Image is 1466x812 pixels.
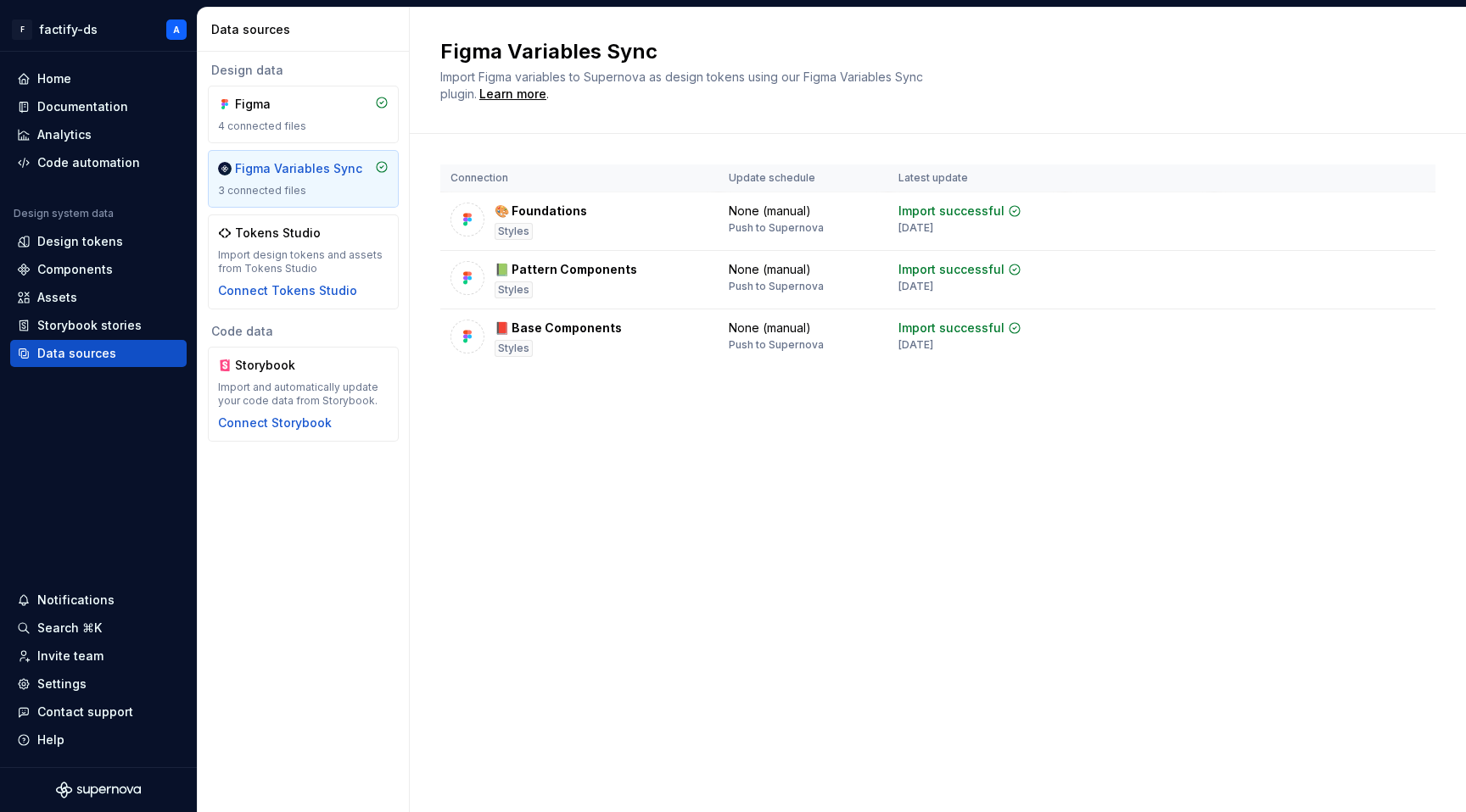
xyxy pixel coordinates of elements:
button: Notifications [10,587,187,614]
a: Figma Variables Sync3 connected files [208,150,399,208]
h2: Figma Variables Sync [440,38,1415,65]
div: Invite team [37,648,104,665]
button: Help [10,726,187,754]
div: Home [37,70,71,87]
th: Latest update [888,164,1065,192]
span: . [477,88,549,101]
div: Components [37,261,113,278]
div: A [173,23,180,36]
div: Data sources [37,345,116,362]
div: Design tokens [37,233,123,250]
div: Import successful [898,320,1004,336]
div: 3 connected files [218,184,389,197]
div: Styles [495,340,533,357]
div: 📗 Pattern Components [495,261,637,278]
div: [DATE] [898,280,933,293]
a: Components [10,256,187,283]
div: Figma Variables Sync [235,160,362,177]
a: Assets [10,284,187,311]
div: 🎨 Foundations [495,203,587,220]
a: Storybook stories [10,312,187,339]
a: Settings [10,670,187,698]
a: Design tokens [10,228,187,255]
div: [DATE] [898,221,933,235]
div: Notifications [37,592,115,609]
button: Ffactify-dsA [3,11,193,47]
a: StorybookImport and automatically update your code data from Storybook.Connect Storybook [208,347,399,442]
a: Analytics [10,121,187,148]
div: factify-ds [39,21,98,38]
div: Import design tokens and assets from Tokens Studio [218,248,389,275]
button: Connect Tokens Studio [218,282,357,299]
a: Invite team [10,642,187,670]
div: Storybook stories [37,317,142,334]
a: Code automation [10,149,187,176]
a: Tokens StudioImport design tokens and assets from Tokens StudioConnect Tokens Studio [208,214,399,309]
div: Design data [208,62,399,79]
a: Home [10,65,187,92]
div: F [12,19,32,40]
div: [DATE] [898,338,933,352]
div: Contact support [37,704,133,720]
div: 📕 Base Components [495,320,622,336]
div: None (manual) [729,261,811,278]
a: Figma4 connected files [208,86,399,143]
div: Design system data [14,207,114,220]
svg: Supernova Logo [56,781,141,798]
div: Import successful [898,261,1004,278]
button: Connect Storybook [218,414,332,431]
div: Storybook [235,357,316,374]
div: Data sources [211,21,402,38]
th: Connection [440,164,719,192]
div: Figma [235,96,316,113]
span: Import Figma variables to Supernova as design tokens using our Figma Variables Sync plugin. [440,70,926,101]
div: Help [37,731,64,748]
div: 4 connected files [218,120,389,133]
div: None (manual) [729,203,811,220]
a: Documentation [10,93,187,120]
button: Contact support [10,698,187,726]
div: Push to Supernova [729,280,824,293]
div: Code data [208,323,399,340]
div: Push to Supernova [729,338,824,352]
th: Update schedule [719,164,888,192]
div: Styles [495,281,533,298]
a: Learn more [479,86,546,103]
div: Settings [37,676,87,692]
div: Styles [495,223,533,240]
div: None (manual) [729,320,811,336]
button: Search ⌘K [10,615,187,642]
div: Import successful [898,203,1004,220]
div: Search ⌘K [37,620,102,637]
div: Import and automatically update your code data from Storybook. [218,381,389,408]
div: Code automation [37,154,140,171]
div: Tokens Studio [235,225,321,242]
a: Data sources [10,340,187,367]
div: Documentation [37,98,128,115]
div: Analytics [37,126,92,143]
div: Push to Supernova [729,221,824,235]
div: Assets [37,289,77,306]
